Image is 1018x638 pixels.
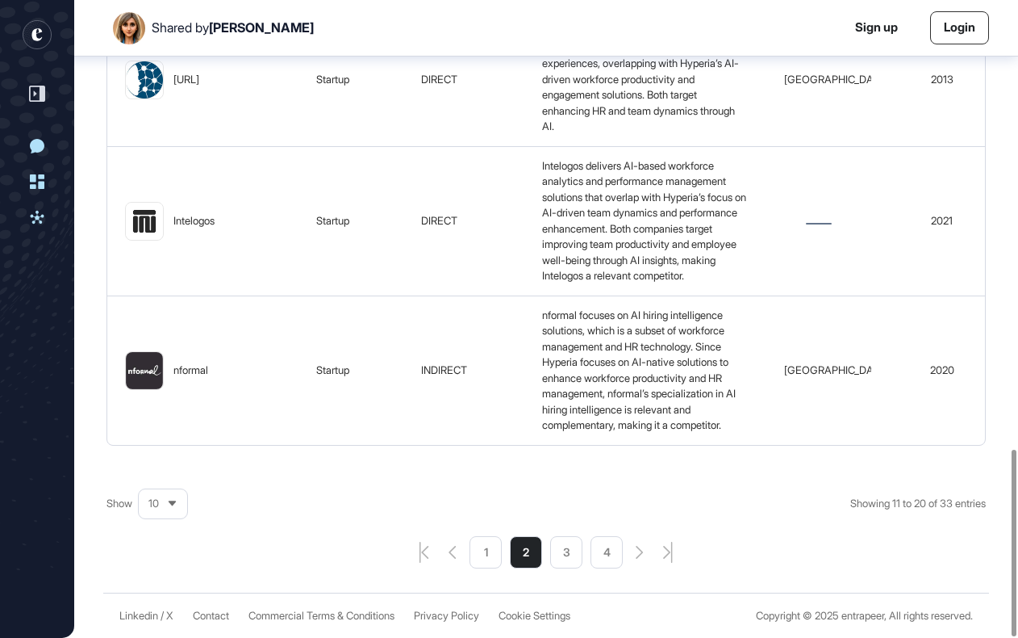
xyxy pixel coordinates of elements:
span: Contact [193,610,229,622]
span: Intelogos delivers AI-based workforce analytics and performance management solutions that overlap... [542,159,749,283]
div: aiagent-pagination-first-page-button [419,542,429,563]
a: Sign up [855,19,898,37]
div: nformal [173,363,208,379]
span: 10 [148,497,159,510]
li: 1 [469,536,502,569]
span: INDIRECT [421,363,467,376]
a: Commercial Terms & Conditions [248,610,394,622]
span: nformal focuses on AI hiring intelligence solutions, which is a subset of workforce management an... [542,309,738,432]
li: 4 [590,536,623,569]
span: 2020 [930,363,954,376]
div: [URL] [173,72,199,88]
a: Login [930,11,989,44]
div: Copyright © 2025 entrapeer, All rights reserved. [756,610,973,622]
a: X [166,610,173,622]
img: Intelogos-logo [126,203,163,240]
div: entrapeer-logo [23,20,52,49]
span: [GEOGRAPHIC_DATA] [784,363,889,376]
span: 2013 [931,73,953,86]
div: Showing 11 to 20 of 33 entries [832,496,986,512]
a: Cookie Settings [499,610,570,622]
span: DIRECT [421,73,457,86]
img: EVA.AI-logo [126,61,163,99]
a: Linkedin [119,610,158,622]
a: Privacy Policy [414,610,479,622]
span: 2021 [931,214,953,227]
div: pagination-prev-button [449,546,457,559]
div: Shared by [152,20,314,36]
div: search-pagination-next-button [636,546,644,559]
span: [PERSON_NAME] [209,19,314,36]
span: startup [316,214,349,227]
span: startup [316,73,349,86]
div: Intelogos [173,213,215,229]
span: / [161,610,164,622]
span: DIRECT [421,214,457,227]
span: startup [316,363,349,376]
span: [URL] provides AI-powered HR process automation and personalized employee experiences, overlappin... [542,25,739,132]
img: nformal-logo [126,352,163,389]
img: User Image [113,12,145,44]
span: Show [106,496,132,512]
div: search-pagination-last-page-button [663,542,673,563]
span: [GEOGRAPHIC_DATA] [784,73,889,86]
li: 2 [510,536,542,569]
li: 3 [550,536,582,569]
